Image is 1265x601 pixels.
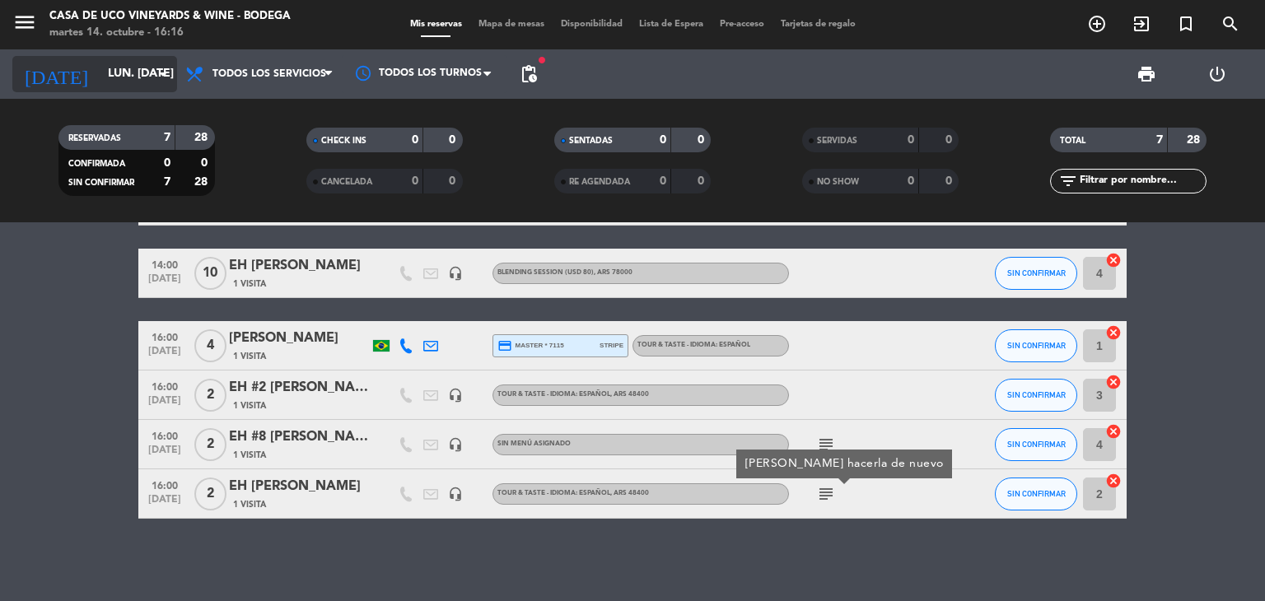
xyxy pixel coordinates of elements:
[194,176,211,188] strong: 28
[321,178,372,186] span: CANCELADA
[1007,440,1066,449] span: SIN CONFIRMAR
[1182,49,1253,99] div: LOG OUT
[402,20,470,29] span: Mis reservas
[497,391,649,398] span: TOUR & TASTE - IDIOMA: ESPAÑOL
[1007,341,1066,350] span: SIN CONFIRMAR
[448,266,463,281] i: headset_mic
[448,437,463,452] i: headset_mic
[144,445,185,464] span: [DATE]
[1087,14,1107,34] i: add_circle_outline
[773,20,864,29] span: Tarjetas de regalo
[164,157,170,169] strong: 0
[1007,268,1066,277] span: SIN CONFIRMAR
[144,273,185,292] span: [DATE]
[712,20,773,29] span: Pre-acceso
[212,68,326,80] span: Todos los servicios
[1105,324,1122,341] i: cancel
[144,254,185,273] span: 14:00
[995,478,1077,510] button: SIN CONFIRMAR
[144,327,185,346] span: 16:00
[1207,64,1227,84] i: power_settings_new
[68,179,134,187] span: SIN CONFIRMAR
[698,134,707,146] strong: 0
[908,134,914,146] strong: 0
[1156,134,1163,146] strong: 7
[610,391,649,398] span: , ARS 48400
[448,388,463,403] i: headset_mic
[537,55,547,65] span: fiber_manual_record
[412,134,418,146] strong: 0
[497,269,632,276] span: BLENDING SESSION (USD 80)
[594,269,632,276] span: , ARS 78000
[1132,14,1151,34] i: exit_to_app
[817,137,857,145] span: SERVIDAS
[194,132,211,143] strong: 28
[1078,172,1206,190] input: Filtrar por nombre...
[1007,489,1066,498] span: SIN CONFIRMAR
[660,175,666,187] strong: 0
[229,328,369,349] div: [PERSON_NAME]
[194,329,226,362] span: 4
[68,134,121,142] span: RESERVADAS
[68,160,125,168] span: CONFIRMADA
[144,395,185,414] span: [DATE]
[12,10,37,40] button: menu
[144,346,185,365] span: [DATE]
[497,338,564,353] span: master * 7115
[12,10,37,35] i: menu
[995,329,1077,362] button: SIN CONFIRMAR
[194,379,226,412] span: 2
[144,376,185,395] span: 16:00
[49,25,291,41] div: martes 14. octubre - 16:16
[1060,137,1085,145] span: TOTAL
[1221,14,1240,34] i: search
[144,426,185,445] span: 16:00
[164,132,170,143] strong: 7
[816,484,836,504] i: subject
[1137,64,1156,84] span: print
[497,338,512,353] i: credit_card
[995,379,1077,412] button: SIN CONFIRMAR
[201,157,211,169] strong: 0
[698,175,707,187] strong: 0
[233,498,266,511] span: 1 Visita
[233,277,266,291] span: 1 Visita
[745,455,944,473] div: [PERSON_NAME] hacerla de nuevo
[229,377,369,398] div: EH #2 [PERSON_NAME]
[321,137,366,145] span: CHECK INS
[164,176,170,188] strong: 7
[233,350,266,363] span: 1 Visita
[229,476,369,497] div: EH [PERSON_NAME]
[600,340,623,351] span: stripe
[153,64,173,84] i: arrow_drop_down
[995,428,1077,461] button: SIN CONFIRMAR
[233,399,266,412] span: 1 Visita
[1187,134,1203,146] strong: 28
[144,494,185,513] span: [DATE]
[229,426,369,448] div: EH #8 [PERSON_NAME]
[945,175,955,187] strong: 0
[144,475,185,494] span: 16:00
[49,8,291,25] div: Casa de Uco Vineyards & Wine - Bodega
[519,64,539,84] span: pending_actions
[1105,423,1122,440] i: cancel
[816,435,836,454] i: subject
[631,20,712,29] span: Lista de Espera
[449,134,459,146] strong: 0
[908,175,914,187] strong: 0
[412,175,418,187] strong: 0
[229,255,369,277] div: EH [PERSON_NAME]
[470,20,553,29] span: Mapa de mesas
[1105,374,1122,390] i: cancel
[995,257,1077,290] button: SIN CONFIRMAR
[945,134,955,146] strong: 0
[1105,252,1122,268] i: cancel
[553,20,631,29] span: Disponibilidad
[497,490,649,496] span: TOUR & TASTE - IDIOMA: ESPAÑOL
[194,257,226,290] span: 10
[1105,473,1122,489] i: cancel
[569,178,630,186] span: RE AGENDADA
[569,137,613,145] span: SENTADAS
[497,440,571,447] span: Sin menú asignado
[637,342,750,348] span: TOUR & TASTE - IDIOMA: ESPAÑOL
